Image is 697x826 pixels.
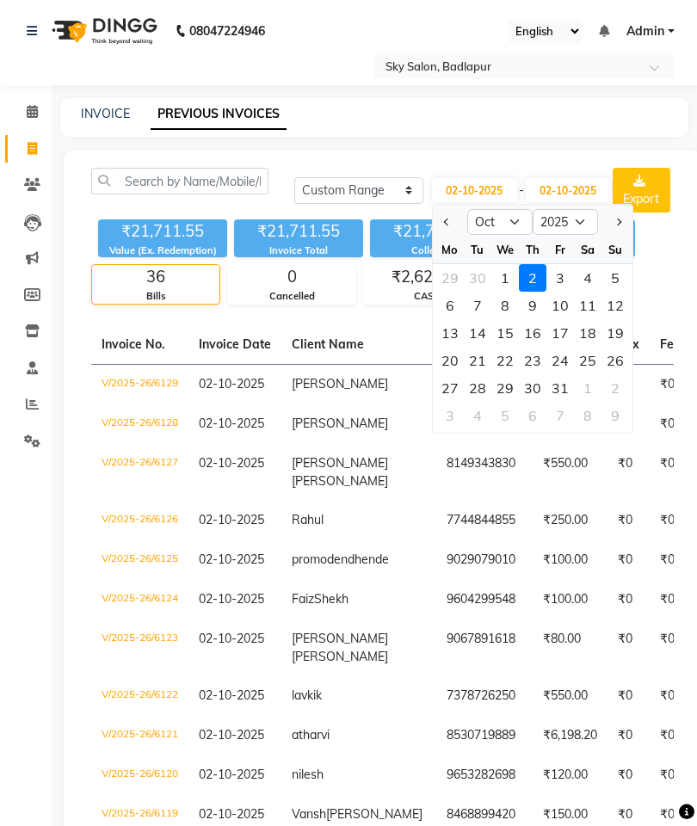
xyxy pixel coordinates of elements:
div: Sunday, October 12, 2025 [601,292,629,319]
select: Select year [533,209,598,235]
td: V/2025-26/6120 [91,755,188,795]
td: ₹0 [608,580,650,619]
div: Friday, October 31, 2025 [546,374,574,402]
div: Saturday, October 18, 2025 [574,319,601,347]
span: endhende [334,552,389,567]
span: 02-10-2025 [199,455,264,471]
div: 16 [519,319,546,347]
span: - [519,182,524,200]
td: ₹0 [650,444,691,501]
td: ₹0 [608,716,650,755]
div: Sa [574,236,601,263]
td: ₹0 [608,755,650,795]
td: ₹0 [650,501,691,540]
td: ₹0 [650,676,691,716]
td: ₹0 [650,755,691,795]
input: End Date [526,178,611,202]
div: Wednesday, November 5, 2025 [491,402,519,429]
div: 24 [546,347,574,374]
td: ₹0 [608,676,650,716]
td: V/2025-26/6125 [91,540,188,580]
div: Wednesday, October 1, 2025 [491,264,519,292]
div: Thursday, October 16, 2025 [519,319,546,347]
div: 6 [436,292,464,319]
span: promod [292,552,334,567]
div: 15 [491,319,519,347]
div: Invoice Total [234,243,363,258]
div: 2 [601,374,629,402]
div: 20 [436,347,464,374]
div: 9 [519,292,546,319]
td: V/2025-26/6128 [91,404,188,444]
div: Fr [546,236,574,263]
div: ₹21,711.55 [234,219,363,243]
span: 02-10-2025 [199,687,264,703]
td: ₹0 [650,540,691,580]
div: Sunday, October 26, 2025 [601,347,629,374]
div: Tuesday, October 7, 2025 [464,292,491,319]
div: 11 [574,292,601,319]
span: Rahul [292,512,324,527]
span: [PERSON_NAME] [292,473,388,489]
td: 9067891618 [436,619,533,676]
td: ₹550.00 [533,676,608,716]
td: ₹80.00 [533,619,608,676]
img: logo [44,7,162,55]
div: Friday, October 17, 2025 [546,319,574,347]
span: 02-10-2025 [199,631,264,646]
span: Admin [626,22,664,40]
td: ₹0 [650,716,691,755]
td: V/2025-26/6127 [91,444,188,501]
span: lavkik [292,687,322,703]
button: Export [613,168,670,213]
span: 02-10-2025 [199,806,264,822]
td: ₹120.00 [533,755,608,795]
td: ₹0 [650,619,691,676]
div: Sunday, November 2, 2025 [601,374,629,402]
span: 02-10-2025 [199,512,264,527]
td: ₹0 [608,619,650,676]
div: 18 [574,319,601,347]
span: nilesh [292,767,324,782]
div: 27 [436,374,464,402]
div: 8 [574,402,601,429]
td: ₹0 [608,501,650,540]
div: Friday, October 10, 2025 [546,292,574,319]
input: Start Date [432,178,517,202]
div: 22 [491,347,519,374]
td: 7744844855 [436,501,533,540]
div: Monday, November 3, 2025 [436,402,464,429]
td: ₹0 [650,364,691,404]
span: 02-10-2025 [199,552,264,567]
td: V/2025-26/6124 [91,580,188,619]
div: ₹21,711.55 [98,219,227,243]
div: 1 [574,374,601,402]
div: Tu [464,236,491,263]
div: Tuesday, October 14, 2025 [464,319,491,347]
div: Wednesday, October 15, 2025 [491,319,519,347]
div: Cancelled [228,289,355,304]
span: 02-10-2025 [199,727,264,743]
div: Sunday, October 5, 2025 [601,264,629,292]
td: 8149343830 [436,444,533,501]
div: 7 [464,292,491,319]
div: 9 [601,402,629,429]
span: Export [623,191,659,206]
div: Thursday, October 23, 2025 [519,347,546,374]
div: Tuesday, October 28, 2025 [464,374,491,402]
td: 7378726250 [436,676,533,716]
div: CASH [364,289,491,304]
div: 29 [491,374,519,402]
span: [PERSON_NAME] [292,455,388,471]
div: Collection [370,243,499,258]
span: Vansh [292,806,326,822]
a: INVOICE [81,106,130,121]
div: 17 [546,319,574,347]
div: 10 [546,292,574,319]
div: ₹21,711.55 [370,219,499,243]
span: Faiz [292,591,314,607]
div: Thursday, November 6, 2025 [519,402,546,429]
div: Monday, October 27, 2025 [436,374,464,402]
div: 4 [464,402,491,429]
div: 2 [519,264,546,292]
